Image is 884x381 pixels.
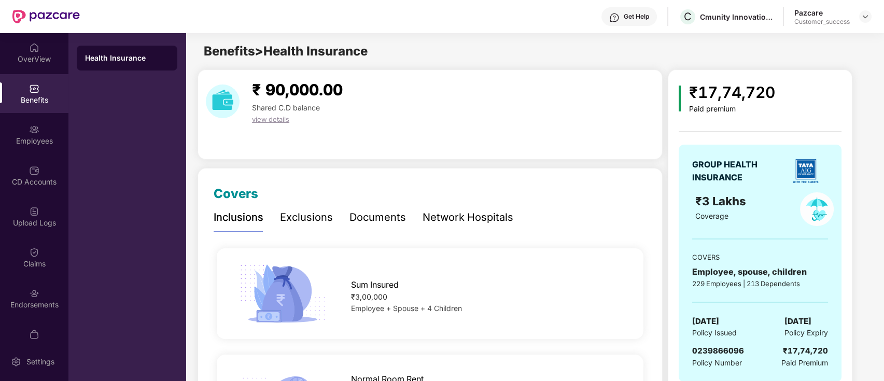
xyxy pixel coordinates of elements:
[349,209,406,225] div: Documents
[423,209,513,225] div: Network Hospitals
[252,115,289,123] span: view details
[236,261,329,326] img: icon
[684,10,692,23] span: C
[280,209,333,225] div: Exclusions
[689,105,775,114] div: Paid premium
[351,291,624,303] div: ₹3,00,000
[700,12,773,22] div: Cmunity Innovations Private Limited
[861,12,869,21] img: svg+xml;base64,PHN2ZyBpZD0iRHJvcGRvd24tMzJ4MzIiIHhtbG5zPSJodHRwOi8vd3d3LnczLm9yZy8yMDAwL3N2ZyIgd2...
[624,12,649,21] div: Get Help
[214,186,258,201] span: Covers
[29,206,39,217] img: svg+xml;base64,PHN2ZyBpZD0iVXBsb2FkX0xvZ3MiIGRhdGEtbmFtZT0iVXBsb2FkIExvZ3MiIHhtbG5zPSJodHRwOi8vd3...
[794,18,850,26] div: Customer_success
[695,194,749,208] span: ₹3 Lakhs
[29,288,39,299] img: svg+xml;base64,PHN2ZyBpZD0iRW5kb3JzZW1lbnRzIiB4bWxucz0iaHR0cDovL3d3dy53My5vcmcvMjAwMC9zdmciIHdpZH...
[679,86,681,111] img: icon
[29,165,39,176] img: svg+xml;base64,PHN2ZyBpZD0iQ0RfQWNjb3VudHMiIGRhdGEtbmFtZT0iQ0QgQWNjb3VudHMiIHhtbG5zPSJodHRwOi8vd3...
[800,192,834,226] img: policyIcon
[204,44,368,59] span: Benefits > Health Insurance
[692,265,828,278] div: Employee, spouse, children
[252,80,343,99] span: ₹ 90,000.00
[788,153,824,189] img: insurerLogo
[29,83,39,94] img: svg+xml;base64,PHN2ZyBpZD0iQmVuZWZpdHMiIHhtbG5zPSJodHRwOi8vd3d3LnczLm9yZy8yMDAwL3N2ZyIgd2lkdGg9Ij...
[29,329,39,340] img: svg+xml;base64,PHN2ZyBpZD0iTXlfT3JkZXJzIiBkYXRhLW5hbWU9Ik15IE9yZGVycyIgeG1sbnM9Imh0dHA6Ly93d3cudz...
[695,211,728,220] span: Coverage
[12,10,80,23] img: New Pazcare Logo
[351,278,399,291] span: Sum Insured
[609,12,620,23] img: svg+xml;base64,PHN2ZyBpZD0iSGVscC0zMngzMiIgeG1sbnM9Imh0dHA6Ly93d3cudzMub3JnLzIwMDAvc3ZnIiB3aWR0aD...
[692,252,828,262] div: COVERS
[11,357,21,367] img: svg+xml;base64,PHN2ZyBpZD0iU2V0dGluZy0yMHgyMCIgeG1sbnM9Imh0dHA6Ly93d3cudzMub3JnLzIwMDAvc3ZnIiB3aW...
[692,278,828,289] div: 229 Employees | 213 Dependents
[252,103,320,112] span: Shared C.D balance
[781,357,828,369] span: Paid Premium
[23,357,58,367] div: Settings
[206,84,240,118] img: download
[214,209,263,225] div: Inclusions
[85,53,169,63] div: Health Insurance
[794,8,850,18] div: Pazcare
[783,345,828,357] div: ₹17,74,720
[29,247,39,258] img: svg+xml;base64,PHN2ZyBpZD0iQ2xhaW0iIHhtbG5zPSJodHRwOi8vd3d3LnczLm9yZy8yMDAwL3N2ZyIgd2lkdGg9IjIwIi...
[689,80,775,105] div: ₹17,74,720
[692,358,742,367] span: Policy Number
[692,158,783,184] div: GROUP HEALTH INSURANCE
[692,315,719,328] span: [DATE]
[29,43,39,53] img: svg+xml;base64,PHN2ZyBpZD0iSG9tZSIgeG1sbnM9Imh0dHA6Ly93d3cudzMub3JnLzIwMDAvc3ZnIiB3aWR0aD0iMjAiIG...
[692,346,744,356] span: 0239866096
[351,304,462,313] span: Employee + Spouse + 4 Children
[692,327,737,338] span: Policy Issued
[29,124,39,135] img: svg+xml;base64,PHN2ZyBpZD0iRW1wbG95ZWVzIiB4bWxucz0iaHR0cDovL3d3dy53My5vcmcvMjAwMC9zdmciIHdpZHRoPS...
[784,315,811,328] span: [DATE]
[784,327,828,338] span: Policy Expiry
